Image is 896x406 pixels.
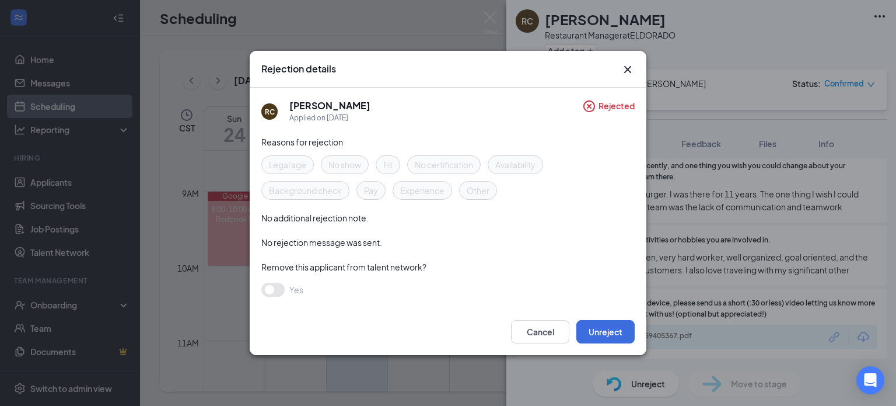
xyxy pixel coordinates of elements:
h3: Rejection details [261,63,336,75]
span: Other [467,184,489,197]
span: Remove this applicant from talent network? [261,262,426,272]
div: RC [265,107,275,117]
button: Cancel [511,320,569,343]
div: Open Intercom Messenger [856,366,884,394]
span: Pay [364,184,378,197]
svg: Cross [621,63,635,77]
span: No rejection message was sent. [261,237,382,248]
span: Yes [289,283,303,297]
span: Background check [269,184,342,197]
span: Fit [383,158,393,171]
span: Legal age [269,158,306,171]
button: Close [621,63,635,77]
h5: [PERSON_NAME] [289,99,370,112]
span: Rejected [598,99,635,124]
svg: CircleCross [582,99,596,113]
span: No additional rejection note. [261,213,369,223]
div: Applied on [DATE] [289,112,370,124]
span: No show [328,158,361,171]
span: Experience [400,184,444,197]
span: Reasons for rejection [261,137,343,147]
span: No certification [415,158,473,171]
span: Availability [495,158,535,171]
button: Unreject [576,320,635,343]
